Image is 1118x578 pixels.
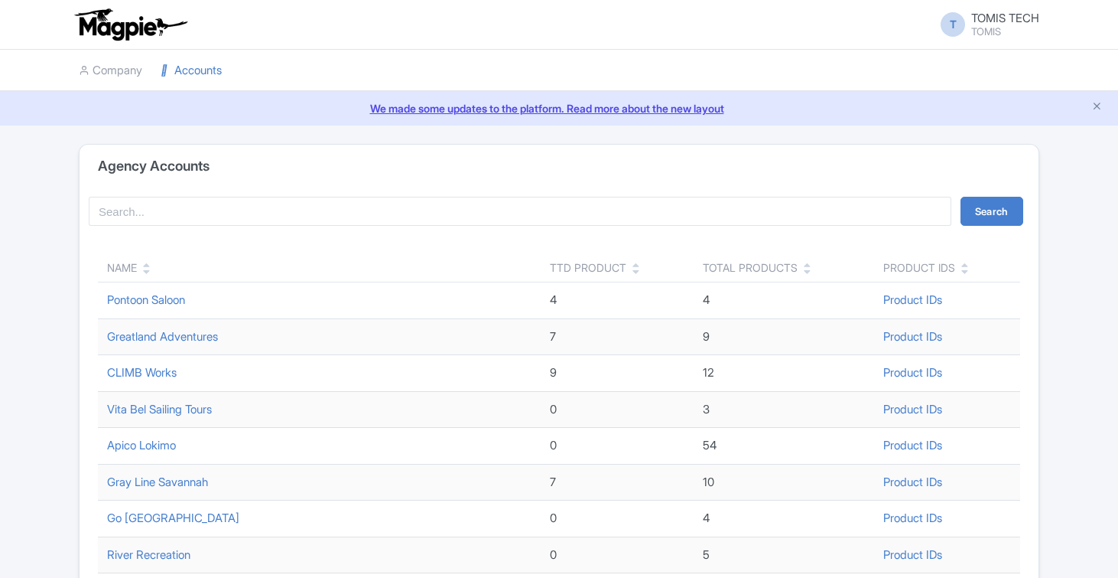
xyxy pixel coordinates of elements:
a: Gray Line Savannah [107,475,208,489]
td: 4 [694,282,874,319]
a: CLIMB Works [107,365,177,380]
a: Greatland Adventures [107,329,218,344]
td: 10 [694,464,874,501]
small: TOMIS [971,27,1039,37]
td: 3 [694,391,874,428]
td: 0 [541,391,694,428]
input: Search... [89,197,951,226]
td: 54 [694,428,874,465]
a: Product IDs [883,329,942,344]
a: Product IDs [883,547,942,562]
td: 4 [541,282,694,319]
a: Product IDs [883,475,942,489]
a: Product IDs [883,402,942,416]
td: 0 [541,537,694,573]
h4: Agency Accounts [98,158,210,174]
a: T TOMIS TECH TOMIS [931,12,1039,37]
button: Close announcement [1091,99,1103,116]
div: TTD Product [550,260,626,276]
td: 0 [541,501,694,537]
span: TOMIS TECH [971,11,1039,25]
td: 7 [541,318,694,355]
td: 5 [694,537,874,573]
button: Search [960,197,1023,226]
div: Product IDs [883,260,955,276]
a: Accounts [161,50,222,92]
td: 9 [694,318,874,355]
td: 0 [541,428,694,465]
a: Vita Bel Sailing Tours [107,402,212,416]
a: Company [79,50,142,92]
a: Product IDs [883,365,942,380]
span: T [941,12,965,37]
a: River Recreation [107,547,190,562]
a: Product IDs [883,511,942,525]
td: 9 [541,355,694,392]
td: 4 [694,501,874,537]
a: Apico Lokimo [107,438,176,452]
td: 12 [694,355,874,392]
div: Name [107,260,137,276]
a: Product IDs [883,438,942,452]
a: Pontoon Saloon [107,292,185,307]
a: We made some updates to the platform. Read more about the new layout [9,100,1109,116]
td: 7 [541,464,694,501]
div: Total Products [703,260,798,276]
a: Product IDs [883,292,942,307]
a: Go [GEOGRAPHIC_DATA] [107,511,239,525]
img: logo-ab69f6fb50320c5b225c76a69d11143b.png [71,8,190,41]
